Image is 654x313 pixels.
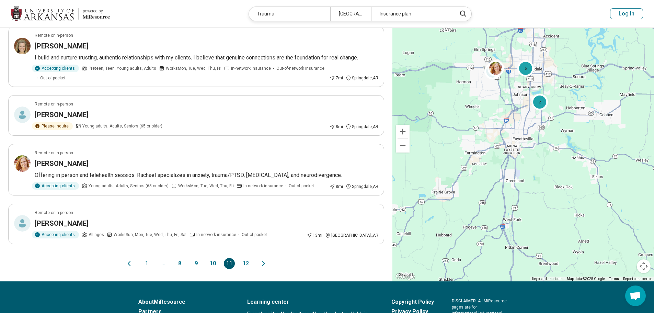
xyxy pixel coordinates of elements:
button: Keyboard shortcuts [532,277,563,281]
a: Learning center [247,298,374,306]
h3: [PERSON_NAME] [35,219,89,228]
span: In-network insurance [231,65,271,71]
div: Trauma [249,7,330,21]
a: University of Arkansaspowered by [11,5,110,22]
span: In-network insurance [196,232,236,238]
a: Copyright Policy [391,298,434,306]
span: Works Mon, Tue, Wed, Thu, Fri [178,183,234,189]
img: Google [394,272,417,281]
h3: [PERSON_NAME] [35,159,89,168]
div: [GEOGRAPHIC_DATA], , AR [325,232,378,238]
button: 10 [207,258,218,269]
div: [GEOGRAPHIC_DATA], [GEOGRAPHIC_DATA] [330,7,371,21]
div: 7 mi [330,75,343,81]
button: 11 [224,258,235,269]
a: AboutMiResource [138,298,229,306]
span: Young adults, Adults, Seniors (65 or older) [89,183,169,189]
div: 2 [531,93,548,110]
a: Open chat [625,286,646,306]
p: Remote or In-person [35,32,73,38]
button: 1 [141,258,152,269]
button: 9 [191,258,202,269]
img: University of Arkansas [11,5,74,22]
div: powered by [83,8,110,14]
span: In-network insurance [243,183,283,189]
span: Out-of-pocket [242,232,267,238]
span: ... [158,258,169,269]
a: Open this area in Google Maps (opens a new window) [394,272,417,281]
div: Springdale , AR [346,75,378,81]
button: Map camera controls [637,259,651,273]
span: Works Sun, Mon, Tue, Wed, Thu, Fri, Sat [114,232,187,238]
button: Zoom out [396,139,410,153]
span: Young adults, Adults, Seniors (65 or older) [82,123,162,129]
span: Out-of-pocket [40,75,66,81]
button: Zoom in [396,125,410,138]
div: 8 mi [330,124,343,130]
div: Springdale , AR [346,124,378,130]
span: Works Mon, Tue, Wed, Thu, Fri [166,65,221,71]
div: Accepting clients [32,182,79,190]
p: Remote or In-person [35,101,73,107]
span: Out-of-pocket [289,183,314,189]
span: Out-of-network insurance [276,65,324,71]
p: Remote or In-person [35,210,73,216]
h3: [PERSON_NAME] [35,110,89,120]
div: Accepting clients [32,231,79,238]
button: 8 [174,258,185,269]
h3: [PERSON_NAME] [35,41,89,51]
button: Log In [610,8,643,19]
span: DISCLAIMER [452,299,476,303]
p: Remote or In-person [35,150,73,156]
div: Accepting clients [32,65,79,72]
span: Preteen, Teen, Young adults, Adults [89,65,156,71]
button: 12 [240,258,251,269]
p: I build and nurture trusting, authentic relationships with my clients. I believe that genuine con... [35,54,378,62]
div: Springdale , AR [346,183,378,190]
div: 5 [517,60,534,76]
div: 13 mi [307,232,322,238]
p: Offering in person and telehealth sessios. Rachael specializes in anxiety, trauma/PTSD, [MEDICAL_... [35,171,378,179]
div: Insurance plan [371,7,452,21]
button: Previous page [125,258,133,269]
a: Terms [609,277,619,281]
button: Next page [260,258,268,269]
div: 8 mi [330,183,343,190]
div: Please inquire [32,122,73,130]
span: Map data ©2025 Google [567,277,605,281]
span: All ages [89,232,104,238]
a: Report a map error [623,277,652,281]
